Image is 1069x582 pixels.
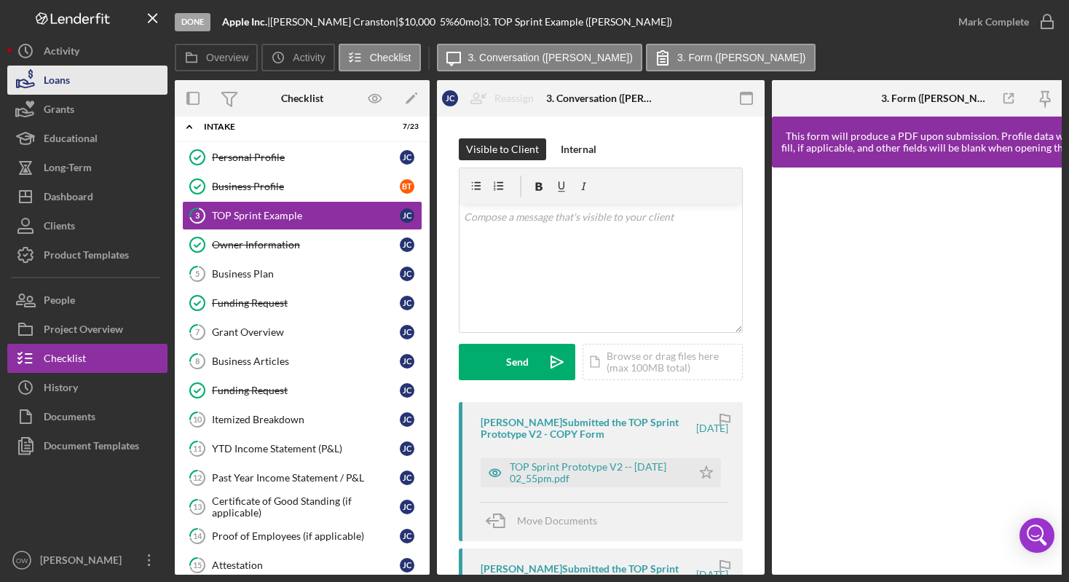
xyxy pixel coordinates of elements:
[400,237,414,252] div: J C
[212,385,400,396] div: Funding Request
[212,443,400,455] div: YTD Income Statement (P&L)
[435,84,548,113] button: JCReassign
[561,138,596,160] div: Internal
[1019,518,1054,553] div: Open Intercom Messenger
[44,373,78,406] div: History
[182,522,422,551] a: 14Proof of Employees (if applicable)JC
[182,230,422,259] a: Owner InformationJC
[454,16,480,28] div: 60 mo
[400,354,414,369] div: J C
[195,211,200,220] tspan: 3
[400,441,414,456] div: J C
[261,44,334,71] button: Activity
[212,181,400,192] div: Business Profile
[212,355,400,367] div: Business Articles
[212,530,400,542] div: Proof of Employees (if applicable)
[400,412,414,427] div: J C
[517,514,597,527] span: Move Documents
[204,122,382,131] div: Intake
[193,502,202,511] tspan: 13
[7,402,167,431] button: Documents
[212,326,400,338] div: Grant Overview
[400,179,414,194] div: B T
[393,122,419,131] div: 7 / 23
[400,500,414,514] div: J C
[212,268,400,280] div: Business Plan
[182,463,422,492] a: 12Past Year Income Statement / P&LJC
[182,201,422,230] a: 3TOP Sprint ExampleJC
[7,431,167,460] a: Document Templates
[222,16,270,28] div: |
[881,93,990,104] div: 3. Form ([PERSON_NAME])
[677,52,806,63] label: 3. Form ([PERSON_NAME])
[481,417,694,440] div: [PERSON_NAME] Submitted the TOP Sprint Prototype V2 - COPY Form
[212,297,400,309] div: Funding Request
[696,422,728,434] time: 2024-01-08 19:55
[442,90,458,106] div: J C
[36,546,131,578] div: [PERSON_NAME]
[494,84,534,113] div: Reassign
[944,7,1062,36] button: Mark Complete
[400,558,414,573] div: J C
[193,560,202,570] tspan: 15
[212,472,400,484] div: Past Year Income Statement / P&L
[646,44,816,71] button: 3. Form ([PERSON_NAME])
[182,288,422,318] a: Funding RequestJC
[370,52,411,63] label: Checklist
[400,296,414,310] div: J C
[212,210,400,221] div: TOP Sprint Example
[182,259,422,288] a: 5Business PlanJC
[212,495,400,519] div: Certificate of Good Standing (if applicable)
[400,267,414,281] div: J C
[206,52,248,63] label: Overview
[175,13,210,31] div: Done
[339,44,421,71] button: Checklist
[696,569,728,581] time: 2023-12-01 20:41
[7,373,167,402] a: History
[182,172,422,201] a: Business ProfileBT
[400,471,414,485] div: J C
[468,52,633,63] label: 3. Conversation ([PERSON_NAME])
[182,376,422,405] a: Funding RequestJC
[193,531,202,540] tspan: 14
[212,239,400,251] div: Owner Information
[553,138,604,160] button: Internal
[44,402,95,435] div: Documents
[400,529,414,543] div: J C
[400,383,414,398] div: J C
[175,44,258,71] button: Overview
[16,557,28,565] text: OW
[270,16,398,28] div: [PERSON_NAME] Cranston |
[182,551,422,580] a: 15AttestationJC
[193,444,202,453] tspan: 11
[510,461,685,484] div: TOP Sprint Prototype V2 -- [DATE] 02_55pm.pdf
[182,405,422,434] a: 10Itemized BreakdownJC
[222,15,267,28] b: Apple Inc.
[44,431,139,464] div: Document Templates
